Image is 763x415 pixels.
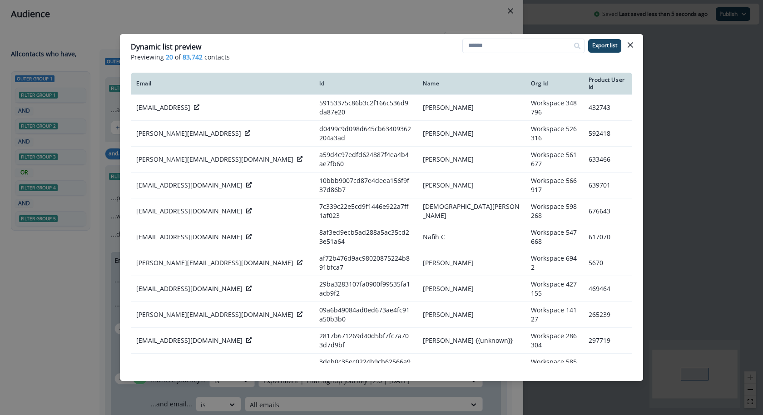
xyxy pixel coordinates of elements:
[583,224,632,250] td: 617070
[583,198,632,224] td: 676643
[136,310,293,319] p: [PERSON_NAME][EMAIL_ADDRESS][DOMAIN_NAME]
[583,276,632,301] td: 469464
[623,38,638,52] button: Close
[583,146,632,172] td: 633466
[136,155,293,164] p: [PERSON_NAME][EMAIL_ADDRESS][DOMAIN_NAME]
[583,353,632,379] td: 661411
[417,353,525,379] td: [PERSON_NAME]
[314,94,417,120] td: 59153375c86b3c2f166c536d9da87e20
[136,232,243,242] p: [EMAIL_ADDRESS][DOMAIN_NAME]
[131,52,632,62] p: Previewing of contacts
[136,80,308,87] div: Email
[531,80,577,87] div: Org Id
[583,172,632,198] td: 639701
[136,181,243,190] p: [EMAIL_ADDRESS][DOMAIN_NAME]
[136,207,243,216] p: [EMAIL_ADDRESS][DOMAIN_NAME]
[417,146,525,172] td: [PERSON_NAME]
[588,39,621,53] button: Export list
[525,224,583,250] td: Workspace 547668
[314,224,417,250] td: 8af3ed9ecb5ad288a5ac35cd23e51a64
[314,250,417,276] td: af72b476d9ac98020875224b891bfca7
[417,301,525,327] td: [PERSON_NAME]
[525,301,583,327] td: Workspace 14127
[417,250,525,276] td: [PERSON_NAME]
[314,276,417,301] td: 29ba3283107fa0900f99535fa1acb9f2
[417,172,525,198] td: [PERSON_NAME]
[136,362,241,371] p: [PERSON_NAME][EMAIL_ADDRESS]
[136,258,293,267] p: [PERSON_NAME][EMAIL_ADDRESS][DOMAIN_NAME]
[525,120,583,146] td: Workspace 526316
[314,172,417,198] td: 10bbb9007cd87e4deea156f9f37d86b7
[583,301,632,327] td: 265239
[314,146,417,172] td: a59d4c97edfd624887f4ea4b4ae7fb60
[417,198,525,224] td: [DEMOGRAPHIC_DATA][PERSON_NAME]
[525,353,583,379] td: Workspace 585327
[314,353,417,379] td: 3deb0c35ec0224b9cb62566a9946c941
[136,284,243,293] p: [EMAIL_ADDRESS][DOMAIN_NAME]
[136,103,190,112] p: [EMAIL_ADDRESS]
[183,52,203,62] span: 83,742
[525,250,583,276] td: Workspace 6942
[417,120,525,146] td: [PERSON_NAME]
[525,198,583,224] td: Workspace 598268
[417,327,525,353] td: [PERSON_NAME] {{unknown}}
[319,80,412,87] div: Id
[583,327,632,353] td: 297719
[314,198,417,224] td: 7c339c22e5cd9f1446e922a7ff1af023
[583,120,632,146] td: 592418
[583,250,632,276] td: 5670
[583,94,632,120] td: 432743
[525,327,583,353] td: Workspace 286304
[314,120,417,146] td: d0499c9d098d645cb63409362204a3ad
[166,52,173,62] span: 20
[589,76,627,91] div: Product User Id
[131,41,201,52] p: Dynamic list preview
[314,327,417,353] td: 2817b671269d40d5bf7fc7a703d7d9bf
[314,301,417,327] td: 09a6b49084ad0ed673ae4fc91a50b3b0
[525,94,583,120] td: Workspace 348796
[592,42,617,49] p: Export list
[136,336,243,345] p: [EMAIL_ADDRESS][DOMAIN_NAME]
[525,172,583,198] td: Workspace 566917
[423,80,520,87] div: Name
[136,129,241,138] p: [PERSON_NAME][EMAIL_ADDRESS]
[525,146,583,172] td: Workspace 561677
[417,224,525,250] td: Nafih C
[417,276,525,301] td: [PERSON_NAME]
[417,94,525,120] td: [PERSON_NAME]
[525,276,583,301] td: Workspace 427155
